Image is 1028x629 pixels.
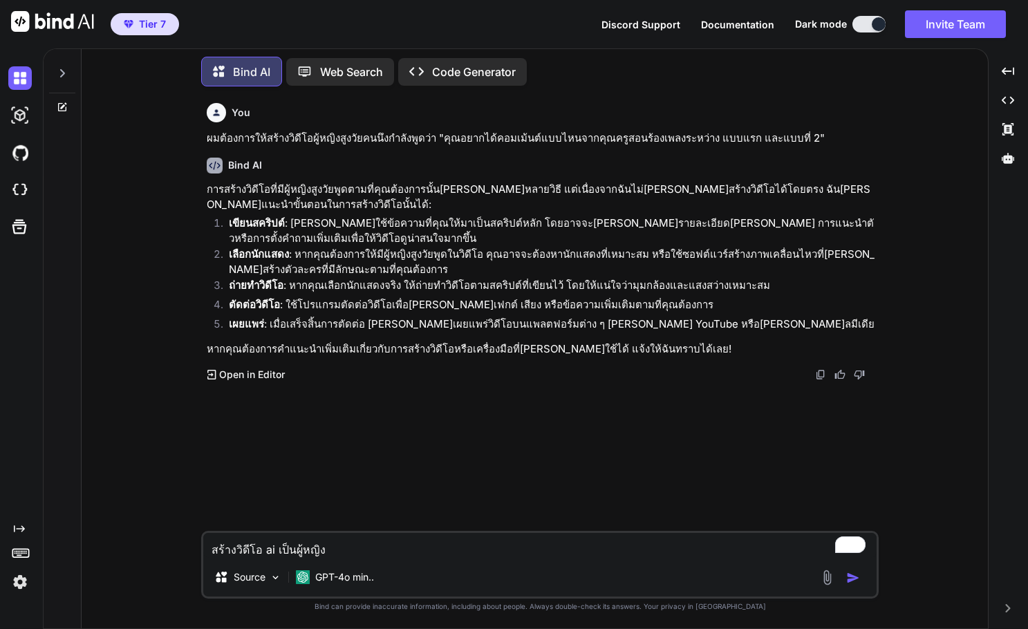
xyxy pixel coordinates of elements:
[601,17,680,32] button: Discord Support
[124,20,133,28] img: premium
[139,17,166,31] span: Tier 7
[229,216,285,229] strong: เขียนสคริปต์
[229,317,264,330] strong: เผยแพร่
[8,570,32,594] img: settings
[701,19,774,30] span: Documentation
[229,278,876,294] p: : หากคุณเลือกนักแสดงจริง ให้ถ่ายทำวิดีโอตามสคริปต์ที่เขียนไว้ โดยให้แน่ใจว่ามุมกล้องและแสงสว่างเห...
[229,317,876,332] p: : เมื่อเสร็จสิ้นการตัดต่อ [PERSON_NAME]เผยแพร่วิดีโอบนแพลตฟอร์มต่าง ๆ [PERSON_NAME] YouTube หรือ[...
[8,178,32,202] img: cloudideIcon
[11,11,94,32] img: Bind AI
[229,216,876,247] p: : [PERSON_NAME]ใช้ข้อความที่คุณให้มาเป็นสคริปต์หลัก โดยอาจจะ[PERSON_NAME]รายละเอียด[PERSON_NAME] ...
[8,104,32,127] img: darkAi-studio
[232,106,250,120] h6: You
[819,570,835,585] img: attachment
[234,570,265,584] p: Source
[834,369,845,380] img: like
[601,19,680,30] span: Discord Support
[229,247,876,278] p: : หากคุณต้องการให้มีผู้หญิงสูงวัยพูดในวิดีโอ คุณอาจจะต้องหานักแสดงที่เหมาะสม หรือใช้ซอฟต์แวร์สร้า...
[701,17,774,32] button: Documentation
[815,369,826,380] img: copy
[905,10,1006,38] button: Invite Team
[229,297,876,313] p: : ใช้โปรแกรมตัดต่อวิดีโอเพื่อ[PERSON_NAME]เฟกต์ เสียง หรือข้อความเพิ่มเติมตามที่คุณต้องการ
[233,64,270,80] p: Bind AI
[219,368,285,382] p: Open in Editor
[207,182,876,213] p: การสร้างวิดีโอที่มีผู้หญิงสูงวัยพูดตามที่คุณต้องการนั้น[PERSON_NAME]หลายวิธี แต่เนื่องจากฉันไม่[P...
[296,570,310,584] img: GPT-4o mini
[201,601,879,612] p: Bind can provide inaccurate information, including about people. Always double-check its answers....
[315,570,374,584] p: GPT-4o min..
[846,571,860,585] img: icon
[432,64,516,80] p: Code Generator
[8,66,32,90] img: darkChat
[203,533,877,558] textarea: To enrich screen reader interactions, please activate Accessibility in Grammarly extension settings
[207,131,876,147] p: ผมต้องการให้สร้างวิดีโอผู้หญิงสูงวัยคนนึงกำลังพูดว่า "คุณอยากได้คอมเม้นต์แบบไหนจากคุณครูสอนร้องเพ...
[229,298,280,311] strong: ตัดต่อวิดีโอ
[229,279,283,292] strong: ถ่ายทำวิดีโอ
[228,158,262,172] h6: Bind AI
[207,341,876,357] p: หากคุณต้องการคำแนะนำเพิ่มเติมเกี่ยวกับการสร้างวิดีโอหรือเครื่องมือที่[PERSON_NAME]ใช้ได้ แจ้งให้ฉ...
[229,247,289,261] strong: เลือกนักแสดง
[8,141,32,165] img: githubDark
[795,17,847,31] span: Dark mode
[111,13,179,35] button: premiumTier 7
[320,64,383,80] p: Web Search
[270,572,281,583] img: Pick Models
[854,369,865,380] img: dislike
